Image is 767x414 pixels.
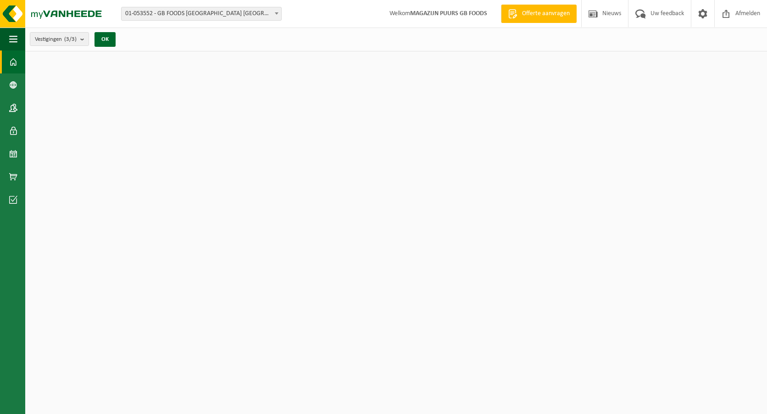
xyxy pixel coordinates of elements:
[64,36,77,42] count: (3/3)
[122,7,281,20] span: 01-053552 - GB FOODS BELGIUM NV - PUURS-SINT-AMANDS
[121,7,282,21] span: 01-053552 - GB FOODS BELGIUM NV - PUURS-SINT-AMANDS
[94,32,116,47] button: OK
[520,9,572,18] span: Offerte aanvragen
[35,33,77,46] span: Vestigingen
[501,5,577,23] a: Offerte aanvragen
[410,10,487,17] strong: MAGAZIJN PUURS GB FOODS
[30,32,89,46] button: Vestigingen(3/3)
